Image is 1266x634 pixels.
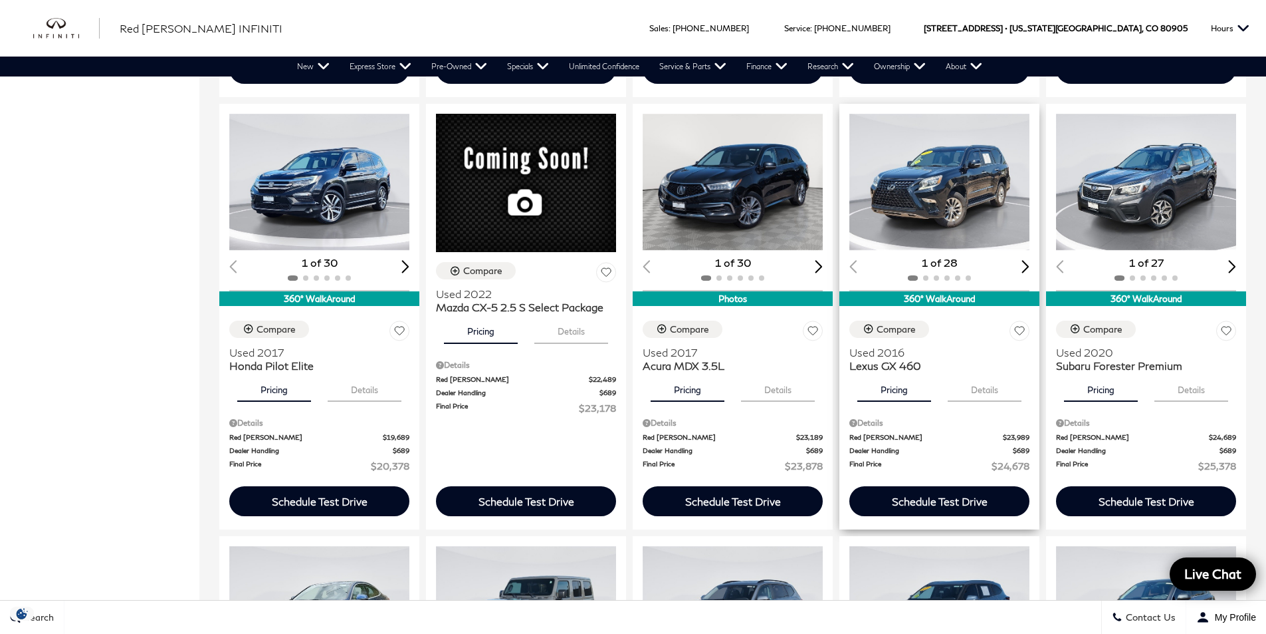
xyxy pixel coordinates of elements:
[534,314,608,343] button: details tab
[1056,346,1236,373] a: Used 2020Subaru Forester Premium
[924,23,1188,33] a: [STREET_ADDRESS] • [US_STATE][GEOGRAPHIC_DATA], CO 80905
[864,57,936,77] a: Ownership
[1170,557,1256,591] a: Live Chat
[849,255,1029,270] div: 1 of 28
[463,265,502,277] div: Compare
[436,401,616,415] a: Final Price $23,178
[219,291,419,306] div: 360° WalkAround
[643,432,796,442] span: Red [PERSON_NAME]
[229,446,409,456] a: Dealer Handling $689
[814,23,891,33] a: [PHONE_NUMBER]
[643,446,823,456] a: Dealer Handling $689
[1056,114,1238,251] div: 1 / 2
[229,459,371,473] span: Final Price
[849,346,1029,373] a: Used 2016Lexus GX 460
[1056,359,1226,373] span: Subaru Forester Premium
[849,486,1029,516] div: Schedule Test Drive - Lexus GX 460
[992,459,1029,473] span: $24,678
[1056,446,1219,456] span: Dealer Handling
[7,607,37,621] section: Click to Open Cookie Consent Modal
[1209,432,1236,442] span: $24,689
[1009,321,1029,345] button: Save Vehicle
[1219,446,1236,456] span: $689
[1021,260,1029,273] div: Next slide
[849,114,1031,251] div: 1 / 2
[436,375,616,385] a: Red [PERSON_NAME] $22,489
[421,57,497,77] a: Pre-Owned
[436,301,606,314] span: Mazda CX-5 2.5 S Select Package
[1216,321,1236,345] button: Save Vehicle
[643,359,813,373] span: Acura MDX 3.5L
[444,314,518,343] button: pricing tab
[383,432,409,442] span: $19,689
[229,321,309,338] button: Compare Vehicle
[1056,432,1209,442] span: Red [PERSON_NAME]
[643,459,785,473] span: Final Price
[1099,495,1194,508] div: Schedule Test Drive
[229,255,409,270] div: 1 of 30
[1228,260,1236,273] div: Next slide
[1210,612,1256,623] span: My Profile
[839,291,1039,306] div: 360° WalkAround
[643,459,823,473] a: Final Price $23,878
[1046,291,1246,306] div: 360° WalkAround
[643,417,823,429] div: Pricing Details - Acura MDX 3.5L
[633,291,833,306] div: Photos
[237,373,311,402] button: pricing tab
[849,359,1019,373] span: Lexus GX 460
[1122,612,1176,623] span: Contact Us
[436,359,616,371] div: Pricing Details - Mazda CX-5 2.5 S Select Package
[229,459,409,473] a: Final Price $20,378
[340,57,421,77] a: Express Store
[877,323,916,335] div: Compare
[436,114,616,253] img: 2022 Mazda CX-5 2.5 S Select Package
[1064,373,1138,402] button: pricing tab
[785,459,823,473] span: $23,878
[599,388,616,398] span: $689
[1056,417,1236,429] div: Pricing Details - Subaru Forester Premium
[229,346,399,359] span: Used 2017
[649,23,669,33] span: Sales
[741,373,815,402] button: details tab
[229,446,393,456] span: Dealer Handling
[948,373,1021,402] button: details tab
[229,432,409,442] a: Red [PERSON_NAME] $19,689
[478,495,574,508] div: Schedule Test Drive
[1056,432,1236,442] a: Red [PERSON_NAME] $24,689
[849,446,1029,456] a: Dealer Handling $689
[7,607,37,621] img: Opt-Out Icon
[229,114,411,251] div: 1 / 2
[849,459,992,473] span: Final Price
[849,114,1031,251] img: 2016 Lexus GX 460 1
[1056,321,1136,338] button: Compare Vehicle
[1154,373,1228,402] button: details tab
[1056,255,1236,270] div: 1 of 27
[643,446,806,456] span: Dealer Handling
[579,401,616,415] span: $23,178
[229,114,411,251] img: 2017 Honda Pilot Elite 1
[33,18,100,39] a: infiniti
[436,375,589,385] span: Red [PERSON_NAME]
[643,432,823,442] a: Red [PERSON_NAME] $23,189
[436,486,616,516] div: Schedule Test Drive - Mazda CX-5 2.5 S Select Package
[810,23,812,33] span: :
[643,255,823,270] div: 1 of 30
[1186,601,1266,634] button: Open user profile menu
[229,359,399,373] span: Honda Pilot Elite
[649,57,736,77] a: Service & Parts
[1178,565,1248,582] span: Live Chat
[670,323,709,335] div: Compare
[1056,459,1198,473] span: Final Price
[643,321,722,338] button: Compare Vehicle
[1013,446,1029,456] span: $689
[643,114,825,251] img: 2017 Acura MDX 3.5L 1
[436,401,579,415] span: Final Price
[685,495,781,508] div: Schedule Test Drive
[257,323,296,335] div: Compare
[328,373,401,402] button: details tab
[33,18,100,39] img: INFINITI
[596,262,616,287] button: Save Vehicle
[287,57,340,77] a: New
[229,486,409,516] div: Schedule Test Drive - Honda Pilot Elite
[497,57,559,77] a: Specials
